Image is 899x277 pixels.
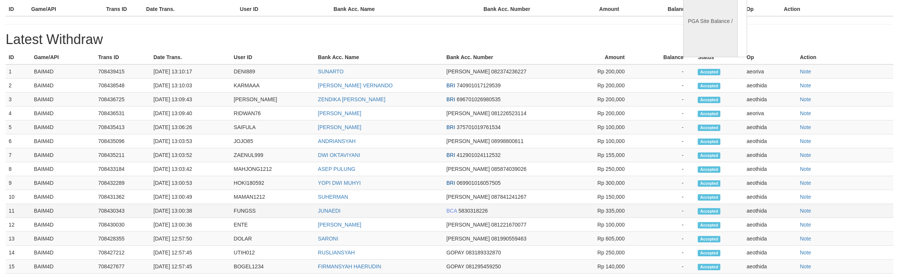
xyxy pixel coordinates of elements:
[800,180,811,186] a: Note
[6,260,31,274] td: 15
[744,176,797,190] td: aeothida
[800,208,811,214] a: Note
[800,166,811,172] a: Note
[231,260,315,274] td: BOGEL1234
[636,64,695,79] td: -
[630,2,699,16] th: Balance
[318,194,348,200] a: SUHERMAN
[31,64,95,79] td: BAIM4D
[31,260,95,274] td: BAIM4D
[31,148,95,162] td: BAIM4D
[31,107,95,120] td: BAIM4D
[636,218,695,232] td: -
[6,148,31,162] td: 7
[150,64,231,79] td: [DATE] 13:10:17
[567,79,636,93] td: Rp 200,000
[318,96,385,102] a: ZENDIKA [PERSON_NAME]
[6,218,31,232] td: 12
[231,79,315,93] td: KARMAAA
[567,148,636,162] td: Rp 155,000
[800,124,811,130] a: Note
[491,236,526,242] span: 081990559463
[698,69,720,75] span: Accepted
[231,107,315,120] td: RIDWAN76
[150,218,231,232] td: [DATE] 13:00:36
[567,162,636,176] td: Rp 250,000
[698,180,720,187] span: Accepted
[231,64,315,79] td: DENI889
[95,79,151,93] td: 708438548
[698,152,720,159] span: Accepted
[318,124,361,130] a: [PERSON_NAME]
[446,250,464,256] span: GOPAY
[491,166,526,172] span: 085874039026
[491,194,526,200] span: 087841241267
[95,107,151,120] td: 708436531
[315,50,443,64] th: Bank Acc. Name
[698,138,720,145] span: Accepted
[800,222,811,228] a: Note
[231,120,315,134] td: SAIFULA
[95,93,151,107] td: 708436725
[744,148,797,162] td: aeothida
[318,68,344,75] a: SUNARTO
[231,176,315,190] td: HOKI180592
[237,2,331,16] th: User ID
[567,246,636,260] td: Rp 250,000
[744,93,797,107] td: aeothida
[800,194,811,200] a: Note
[698,222,720,228] span: Accepted
[744,190,797,204] td: aeothida
[231,134,315,148] td: JOJO85
[6,79,31,93] td: 2
[636,176,695,190] td: -
[636,190,695,204] td: -
[6,232,31,246] td: 13
[6,32,893,47] h1: Latest Withdraw
[491,222,526,228] span: 081221670077
[466,263,501,269] span: 081295459250
[800,96,811,102] a: Note
[95,162,151,176] td: 708433184
[698,194,720,201] span: Accepted
[6,162,31,176] td: 8
[6,120,31,134] td: 5
[698,166,720,173] span: Accepted
[744,232,797,246] td: aeothida
[446,166,490,172] span: [PERSON_NAME]
[744,107,797,120] td: aeoriva
[143,2,237,16] th: Date Trans.
[446,96,455,102] span: BRI
[567,176,636,190] td: Rp 300,000
[31,176,95,190] td: BAIM4D
[446,208,457,214] span: BCA
[150,176,231,190] td: [DATE] 13:00:53
[150,162,231,176] td: [DATE] 13:03:42
[318,236,338,242] a: SARONI
[636,134,695,148] td: -
[466,250,501,256] span: 083189332870
[31,79,95,93] td: BAIM4D
[231,162,315,176] td: MAHJONG1212
[6,204,31,218] td: 11
[698,264,720,270] span: Accepted
[231,204,315,218] td: FUNGSS
[31,162,95,176] td: BAIM4D
[446,222,490,228] span: [PERSON_NAME]
[95,246,151,260] td: 708427212
[800,110,811,116] a: Note
[698,250,720,256] span: Accepted
[636,93,695,107] td: -
[6,2,28,16] th: ID
[231,190,315,204] td: MAMAN1212
[318,82,393,88] a: [PERSON_NAME] VERNANDO
[567,232,636,246] td: Rp 605,000
[95,232,151,246] td: 708428355
[636,148,695,162] td: -
[6,107,31,120] td: 4
[636,260,695,274] td: -
[95,148,151,162] td: 708435211
[31,120,95,134] td: BAIM4D
[744,64,797,79] td: aeoriva
[457,96,501,102] span: 696701026980535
